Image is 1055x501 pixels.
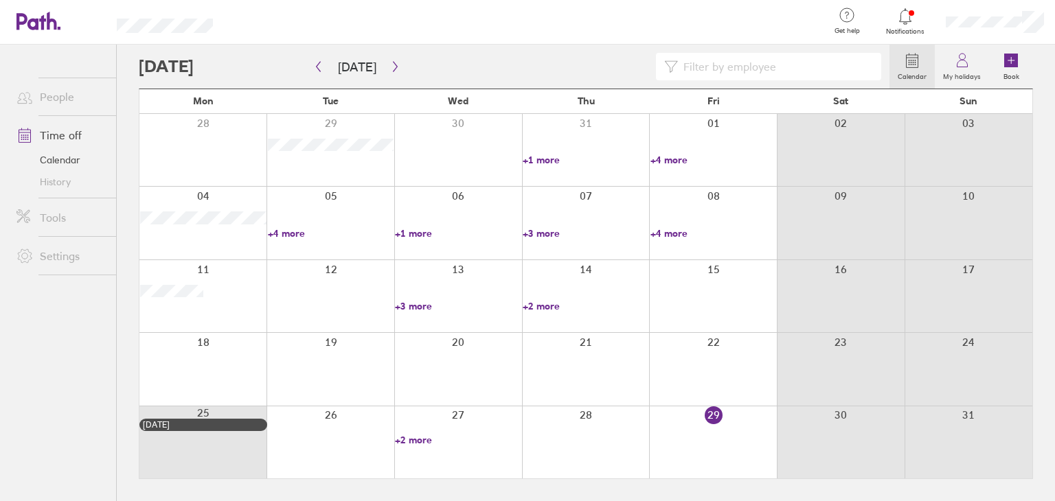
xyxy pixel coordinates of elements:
span: Sun [960,95,977,106]
input: Filter by employee [678,54,873,80]
span: Wed [448,95,468,106]
span: Notifications [883,27,928,36]
a: Book [989,45,1033,89]
a: +1 more [395,227,521,240]
span: Tue [323,95,339,106]
a: Calendar [5,149,116,171]
a: Tools [5,204,116,231]
span: Fri [707,95,720,106]
label: Book [995,69,1028,81]
div: [DATE] [143,420,264,430]
span: Mon [193,95,214,106]
a: +3 more [395,300,521,312]
a: +2 more [523,300,649,312]
a: +1 more [523,154,649,166]
a: +4 more [650,227,777,240]
a: +4 more [650,154,777,166]
a: Settings [5,242,116,270]
a: History [5,171,116,193]
a: Notifications [883,7,928,36]
span: Sat [833,95,848,106]
span: Thu [578,95,595,106]
label: My holidays [935,69,989,81]
a: People [5,83,116,110]
a: My holidays [935,45,989,89]
a: +4 more [268,227,394,240]
a: Calendar [889,45,935,89]
a: +3 more [523,227,649,240]
label: Calendar [889,69,935,81]
button: [DATE] [327,56,387,78]
a: +2 more [395,434,521,446]
a: Time off [5,121,116,149]
span: Get help [825,27,870,35]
